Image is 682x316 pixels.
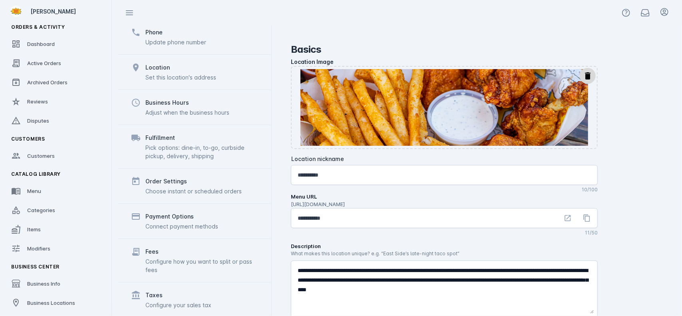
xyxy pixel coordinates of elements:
[291,250,598,257] p: What makes this location unique? e.g. “East Side’s late-night taco spot”
[27,226,41,233] span: Items
[583,71,593,81] mat-icon: delete
[145,28,163,37] div: Phone
[11,136,45,142] span: Customers
[145,177,187,186] div: Order Settings
[11,171,61,177] span: Catalog Library
[145,187,242,195] div: Choose instant or scheduled orders
[291,155,344,162] mat-label: Location nickname
[145,301,211,309] div: Configure your sales tax
[27,117,49,124] span: Disputes
[299,68,590,147] img: ...
[145,38,206,46] div: Update phone number
[291,201,598,208] p: [URL][DOMAIN_NAME]
[145,257,258,274] div: Configure how you want to split or pass fees
[5,201,107,219] a: Categories
[27,245,50,252] span: Modifiers
[27,153,55,159] span: Customers
[145,222,218,231] div: Connect payment methods
[11,24,65,30] span: Orders & Activity
[27,60,61,66] span: Active Orders
[5,240,107,257] a: Modifiers
[582,185,598,193] mat-hint: 10/100
[585,228,598,236] mat-hint: 11/50
[5,275,107,292] a: Business Info
[5,35,107,53] a: Dashboard
[291,58,334,66] div: Location Image
[27,41,55,47] span: Dashboard
[291,242,598,250] label: Description
[145,108,229,117] div: Adjust when the business hours
[27,300,75,306] span: Business Locations
[5,294,107,312] a: Business Locations
[27,98,48,105] span: Reviews
[27,79,68,85] span: Archived Orders
[5,182,107,200] a: Menu
[5,54,107,72] a: Active Orders
[145,212,194,221] div: Payment Options
[11,264,60,270] span: Business Center
[145,73,216,81] div: Set this location's address
[30,7,104,16] div: [PERSON_NAME]
[27,188,41,194] span: Menu
[5,93,107,110] a: Reviews
[5,147,107,165] a: Customers
[291,45,321,54] div: Basics
[145,133,175,143] div: Fulfillment
[291,193,598,201] label: Menu URL
[5,112,107,129] a: Disputes
[145,98,189,107] div: Business Hours
[145,247,159,256] div: Fees
[145,143,258,160] div: Pick options: dine-in, to-go, curbside pickup, delivery, shipping
[5,221,107,238] a: Items
[27,280,60,287] span: Business Info
[27,207,55,213] span: Categories
[145,290,163,300] div: Taxes
[5,74,107,91] a: Archived Orders
[145,63,170,72] div: Location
